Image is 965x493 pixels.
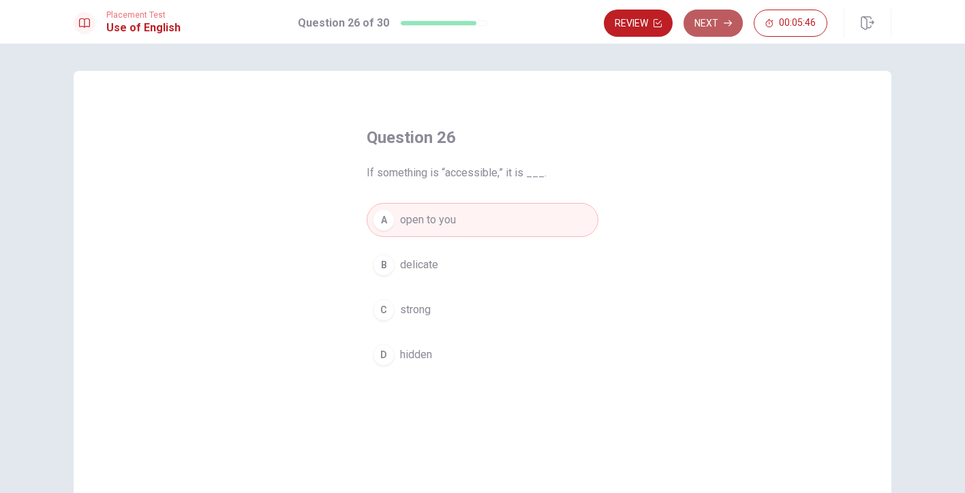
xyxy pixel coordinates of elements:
[367,165,598,181] span: If something is “accessible,” it is ___.
[106,10,181,20] span: Placement Test
[400,257,438,273] span: delicate
[298,15,389,31] h1: Question 26 of 30
[373,254,395,276] div: B
[367,203,598,237] button: Aopen to you
[367,338,598,372] button: Dhidden
[400,347,432,363] span: hidden
[373,344,395,366] div: D
[604,10,673,37] button: Review
[779,18,816,29] span: 00:05:46
[684,10,743,37] button: Next
[367,293,598,327] button: Cstrong
[367,248,598,282] button: Bdelicate
[367,127,598,148] h4: Question 26
[400,212,456,228] span: open to you
[400,302,431,318] span: strong
[754,10,827,37] button: 00:05:46
[373,209,395,231] div: A
[106,20,181,36] h1: Use of English
[373,299,395,321] div: C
